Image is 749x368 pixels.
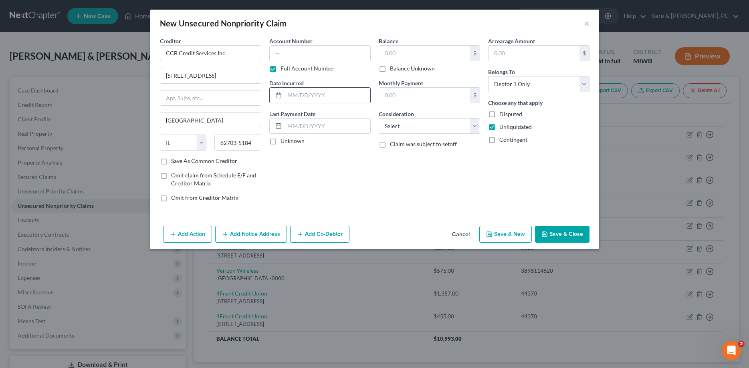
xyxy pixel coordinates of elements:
[499,111,522,117] span: Disputed
[214,135,261,151] input: Enter zip...
[269,45,371,61] input: --
[160,90,261,106] input: Apt, Suite, etc...
[290,226,349,243] button: Add Co-Debtor
[269,110,315,118] label: Last Payment Date
[488,99,543,107] label: Choose any that apply
[446,227,476,243] button: Cancel
[281,64,335,72] label: Full Account Number
[379,110,414,118] label: Consideration
[470,88,480,103] div: $
[285,119,370,134] input: MM/DD/YYYY
[285,88,370,103] input: MM/DD/YYYY
[269,79,304,87] label: Date Incurred
[160,18,287,29] div: New Unsecured Nonpriority Claim
[722,341,741,360] iframe: Intercom live chat
[160,45,261,61] input: Search creditor by name...
[379,88,470,103] input: 0.00
[390,141,457,147] span: Claim was subject to setoff
[499,136,527,143] span: Contingent
[470,46,480,61] div: $
[171,194,238,201] span: Omit from Creditor Matrix
[479,226,532,243] button: Save & New
[160,68,261,83] input: Enter address...
[488,68,515,75] span: Belongs To
[379,46,470,61] input: 0.00
[269,37,313,45] label: Account Number
[535,226,590,243] button: Save & Close
[584,18,590,28] button: ×
[215,226,287,243] button: Add Notice Address
[390,64,435,72] label: Balance Unknown
[738,341,745,347] span: 2
[579,46,589,61] div: $
[171,157,237,165] label: Save As Common Creditor
[160,113,261,128] input: Enter city...
[281,137,305,145] label: Unknown
[489,46,579,61] input: 0.00
[488,37,535,45] label: Arrearage Amount
[160,38,181,44] span: Creditor
[379,79,423,87] label: Monthly Payment
[499,123,532,130] span: Unliquidated
[171,172,256,187] span: Omit claim from Schedule E/F and Creditor Matrix
[379,37,398,45] label: Balance
[163,226,212,243] button: Add Action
